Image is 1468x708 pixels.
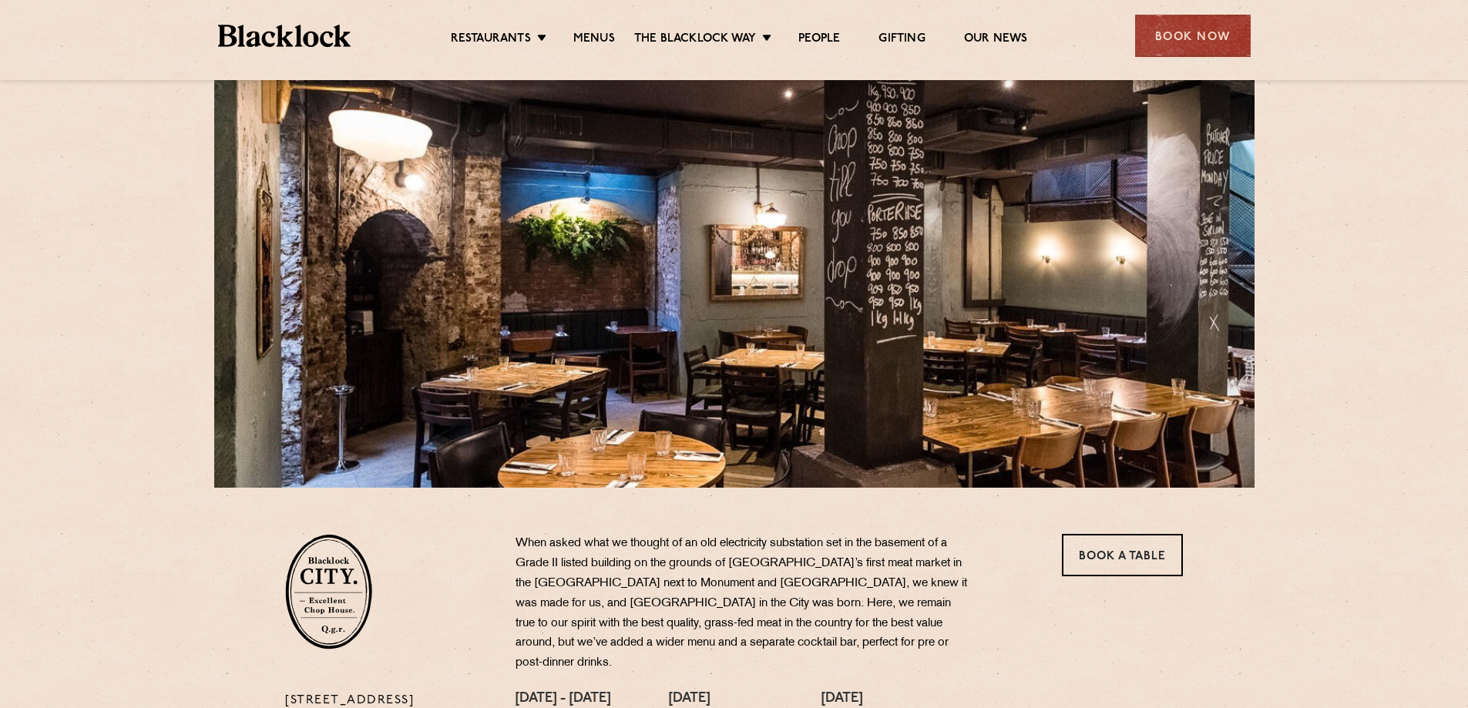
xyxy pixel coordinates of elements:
[1135,15,1251,57] div: Book Now
[285,534,372,649] img: City-stamp-default.svg
[964,32,1028,49] a: Our News
[516,534,970,673] p: When asked what we thought of an old electricity substation set in the basement of a Grade II lis...
[821,691,940,708] h4: [DATE]
[1062,534,1183,576] a: Book a Table
[669,691,783,708] h4: [DATE]
[878,32,925,49] a: Gifting
[634,32,756,49] a: The Blacklock Way
[798,32,840,49] a: People
[516,691,630,708] h4: [DATE] - [DATE]
[218,25,351,47] img: BL_Textured_Logo-footer-cropped.svg
[451,32,531,49] a: Restaurants
[573,32,615,49] a: Menus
